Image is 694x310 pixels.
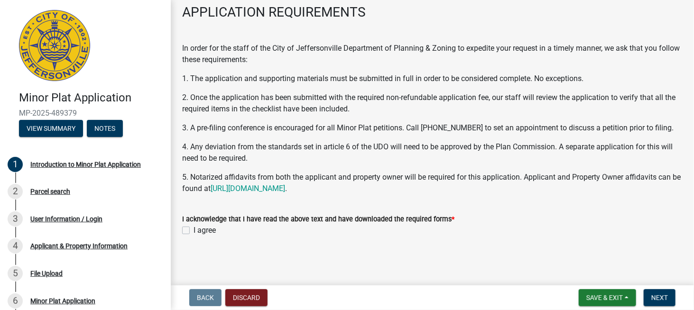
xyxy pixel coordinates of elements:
[8,211,23,227] div: 3
[30,298,95,304] div: Minor Plat Application
[30,216,102,222] div: User Information / Login
[19,120,83,137] button: View Summary
[8,266,23,281] div: 5
[19,10,90,81] img: City of Jeffersonville, Indiana
[225,289,268,306] button: Discard
[30,270,63,277] div: File Upload
[30,161,141,168] div: Introduction to Minor Plat Application
[182,73,683,84] p: 1. The application and supporting materials must be submitted in full in order to be considered c...
[197,294,214,301] span: Back
[8,293,23,309] div: 6
[87,125,123,133] wm-modal-confirm: Notes
[8,157,23,172] div: 1
[30,188,70,195] div: Parcel search
[211,184,285,193] a: [URL][DOMAIN_NAME]
[579,289,636,306] button: Save & Exit
[8,238,23,254] div: 4
[19,125,83,133] wm-modal-confirm: Summary
[182,216,454,223] label: I acknowledge that I have read the above text and have downloaded the required forms
[189,289,222,306] button: Back
[19,91,163,105] h4: Minor Plat Application
[182,122,683,134] p: 3. A pre-filing conference is encouraged for all Minor Plat petitions. Call [PHONE_NUMBER] to set...
[87,120,123,137] button: Notes
[182,92,683,115] p: 2. Once the application has been submitted with the required non-refundable application fee, our ...
[651,294,668,301] span: Next
[194,225,216,236] label: I agree
[182,141,683,164] p: 4. Any deviation from the standards set in article 6 of the UDO will need to be approved by the P...
[8,184,23,199] div: 2
[644,289,675,306] button: Next
[182,4,683,20] h3: APPLICATION REQUIREMENTS
[182,172,683,194] p: 5. Notarized affidavits from both the applicant and property owner will be required for this appl...
[182,43,683,65] p: In order for the staff of the City of Jeffersonville Department of Planning & Zoning to expedite ...
[19,109,152,118] span: MP-2025-489379
[586,294,623,301] span: Save & Exit
[30,243,128,249] div: Applicant & Property Information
